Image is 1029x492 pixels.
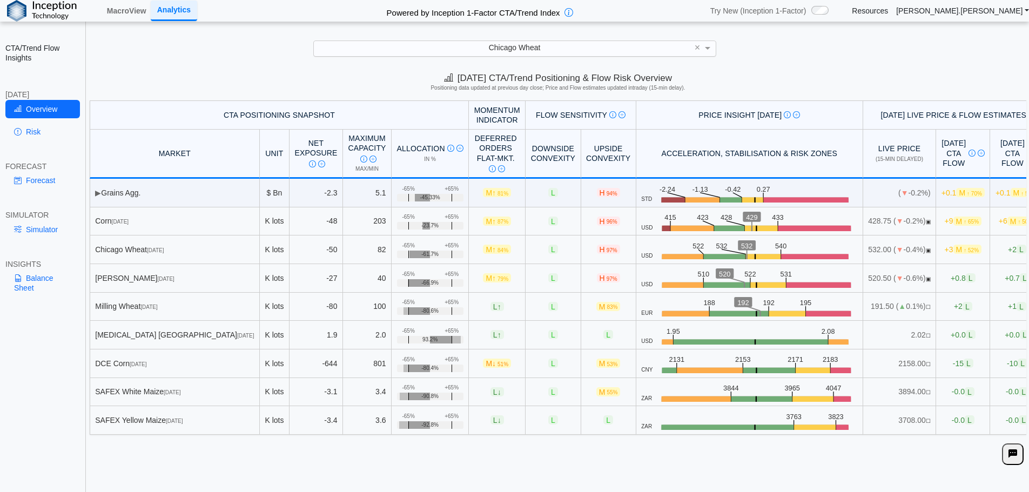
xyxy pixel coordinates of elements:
td: 191.50 ( 0.1%) [863,293,937,321]
text: 531 [781,271,792,279]
span: L [548,188,558,197]
div: -65% [402,385,414,391]
td: -80 [290,293,343,321]
td: K lots [260,406,290,435]
td: K lots [260,321,290,349]
span: ↓ [497,387,501,396]
td: 203 [343,207,392,236]
text: 415 [665,213,676,221]
div: -65% [402,242,414,249]
text: 532 [742,242,754,250]
span: M [953,245,981,254]
span: L [490,415,504,424]
div: +65% [445,186,459,192]
span: -0.0 [952,387,974,396]
span: ▼ [901,188,909,197]
span: ▶ [95,188,101,197]
text: 2153 [735,356,751,364]
span: [DATE] [140,304,157,310]
span: M [483,273,511,282]
span: [DATE] [112,219,129,225]
span: 93.2% [422,336,438,343]
div: Corn [95,216,254,226]
span: ↑ [492,245,496,254]
img: Info [447,145,454,152]
div: +65% [445,385,459,391]
span: ▼ [896,245,904,254]
span: 97% [607,276,617,282]
span: Clear value [693,41,702,56]
text: -0.42 [726,185,742,193]
span: ↓ [497,416,501,424]
img: Read More [369,156,376,163]
span: M [953,217,981,226]
span: -23.7% [421,223,439,229]
a: MacroView [103,2,151,20]
td: 2.0 [343,321,392,349]
td: -3.4 [290,406,343,435]
td: 3.4 [343,378,392,407]
th: Acceleration, Stabilisation & Risk Zones [636,130,863,179]
div: Price Insight [DATE] [641,110,857,120]
text: 433 [772,213,784,221]
div: Maximum Capacity [348,133,386,163]
span: +1 [1008,302,1026,311]
text: 192 [737,299,749,307]
td: ( -0.2%) [863,179,937,207]
span: 96% [607,219,617,225]
span: -66.9% [421,280,439,286]
span: [DATE] [164,389,180,395]
span: ↑ [497,331,501,339]
div: [DATE] [5,90,80,99]
th: Momentum Indicator [469,100,526,130]
td: 2158.00 [863,349,937,378]
text: 188 [704,299,715,307]
span: M [596,359,621,368]
a: [PERSON_NAME].[PERSON_NAME] [896,6,1029,16]
span: L [548,330,558,339]
div: Net Exposure [295,138,338,168]
div: [MEDICAL_DATA] [GEOGRAPHIC_DATA] [95,330,254,340]
span: STD [641,196,652,203]
div: +65% [445,328,459,334]
td: 3708.00 [863,406,937,435]
span: L [1018,359,1027,368]
img: Info [309,160,316,167]
span: ↑ [492,217,496,225]
span: L [966,330,976,339]
span: L [490,387,504,396]
img: Info [784,111,791,118]
span: OPEN: Market session is currently open. [926,276,931,282]
td: 3.6 [343,406,392,435]
span: 83% [607,304,617,310]
span: ↑ 65% [964,219,979,225]
span: 94% [607,191,617,197]
span: 97% [607,247,617,253]
div: FORECAST [5,161,80,171]
text: 4047 [826,384,842,392]
span: EUR [641,310,653,316]
div: SAFEX Yellow Maize [95,415,254,425]
img: Info [360,156,367,163]
span: L [548,387,558,396]
div: DCE Corn [95,359,254,368]
span: +0.0 [951,330,975,339]
text: -2.24 [660,185,675,193]
div: [PERSON_NAME] [95,273,254,283]
span: USD [641,338,653,345]
span: NO FEED: Live data feed not provided for this market. [926,333,931,339]
span: -15 [953,359,973,368]
text: 3965 [785,384,801,392]
span: [DATE] [157,276,174,282]
span: -61.7% [421,251,439,258]
text: 532 [717,242,728,250]
span: -80.4% [421,365,439,372]
text: 520 [719,271,730,279]
div: Flow Sensitivity [531,110,630,120]
td: -2.3 [290,179,343,207]
span: [DATE] [147,247,164,253]
th: Downside Convexity [526,130,581,179]
span: L [548,273,558,282]
span: Chicago Wheat [489,43,541,52]
span: M [596,302,621,311]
